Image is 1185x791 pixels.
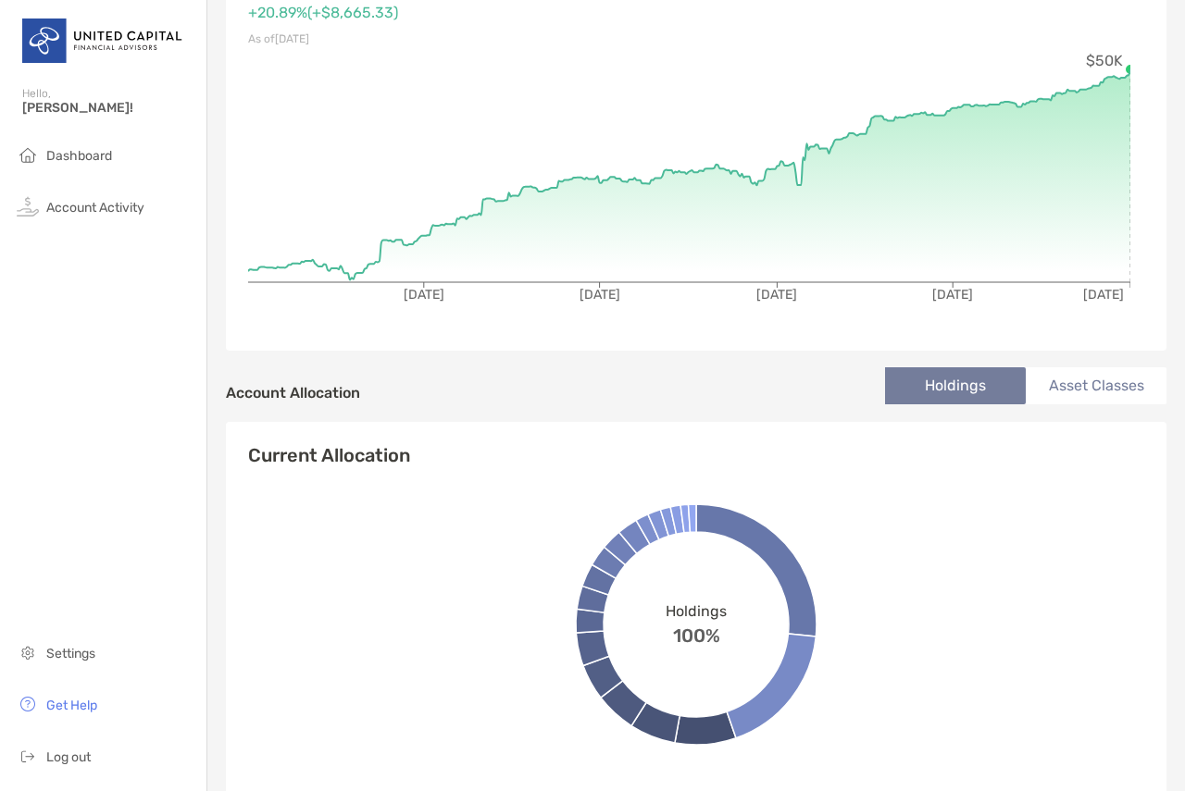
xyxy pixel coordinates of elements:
span: Log out [46,749,91,765]
span: Holdings [666,602,727,620]
span: 100% [673,620,720,647]
img: get-help icon [17,693,39,715]
li: Asset Classes [1026,367,1166,404]
img: logout icon [17,745,39,767]
tspan: [DATE] [404,287,444,303]
tspan: [DATE] [1083,287,1124,303]
img: activity icon [17,195,39,217]
span: Settings [46,646,95,661]
h4: Current Allocation [248,444,410,466]
img: settings icon [17,641,39,663]
p: +20.89% ( +$8,665.33 ) [248,1,696,24]
span: [PERSON_NAME]! [22,100,195,116]
tspan: [DATE] [756,287,797,303]
span: Dashboard [46,148,112,164]
tspan: $50K [1086,52,1123,69]
img: household icon [17,143,39,166]
span: Account Activity [46,200,144,216]
li: Holdings [885,367,1026,404]
tspan: [DATE] [932,287,973,303]
h4: Account Allocation [226,384,360,402]
tspan: [DATE] [580,287,620,303]
p: As of [DATE] [248,28,696,51]
span: Get Help [46,698,97,713]
img: United Capital Logo [22,7,184,74]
